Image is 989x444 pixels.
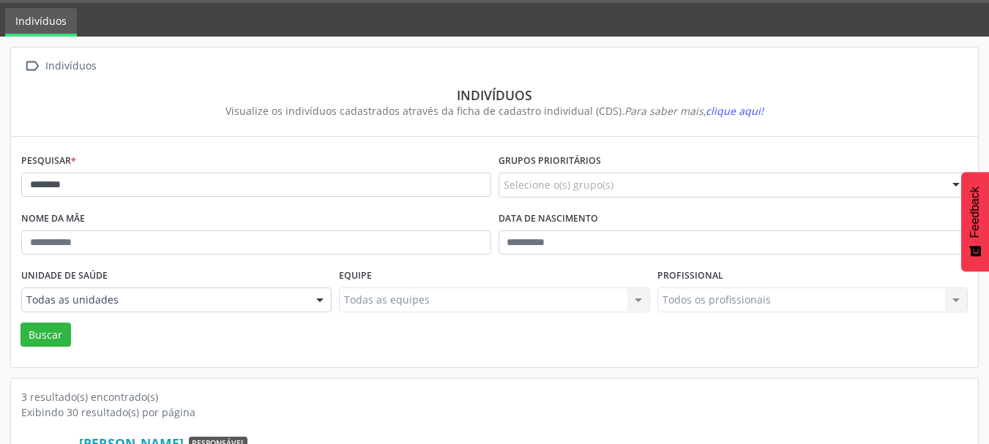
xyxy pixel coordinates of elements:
div: Indivíduos [42,56,99,77]
label: Equipe [339,265,372,287]
button: Feedback - Mostrar pesquisa [961,172,989,271]
i: Para saber mais, [624,104,764,118]
label: Profissional [657,265,723,287]
label: Nome da mãe [21,208,85,230]
div: 3 resultado(s) encontrado(s) [21,389,968,405]
label: Data de nascimento [499,208,598,230]
a: Indivíduos [5,8,77,37]
a:  Indivíduos [21,56,99,77]
div: Visualize os indivíduos cadastrados através da ficha de cadastro individual (CDS). [31,103,958,118]
div: Exibindo 30 resultado(s) por página [21,405,968,420]
i:  [21,56,42,77]
div: Indivíduos [31,87,958,103]
button: Buscar [20,323,71,347]
label: Pesquisar [21,150,76,173]
label: Unidade de saúde [21,265,108,287]
span: Todas as unidades [26,293,302,307]
span: Selecione o(s) grupo(s) [504,177,613,192]
span: clique aqui! [706,104,764,118]
label: Grupos prioritários [499,150,601,173]
span: Feedback [969,187,982,238]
